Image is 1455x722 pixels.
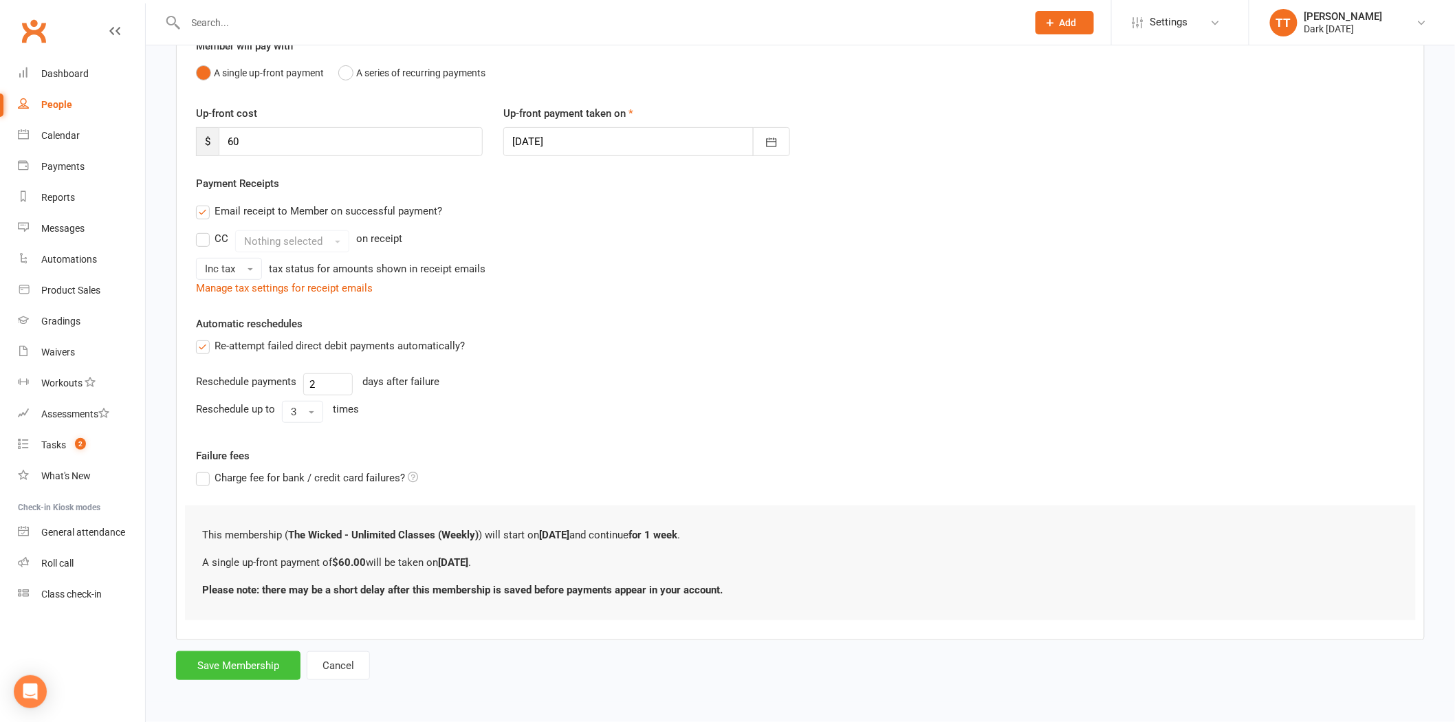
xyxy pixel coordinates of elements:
div: Calendar [41,130,80,141]
div: Reports [41,192,75,203]
span: 2 [75,438,86,450]
a: Assessments [18,399,145,430]
a: Manage tax settings for receipt emails [196,282,373,294]
a: What's New [18,461,145,492]
label: Up-front cost [196,105,257,122]
div: times [333,401,359,417]
label: Automatic reschedules [196,316,303,332]
a: Waivers [18,337,145,368]
a: Product Sales [18,275,145,306]
label: Up-front payment taken on [503,105,633,122]
a: Calendar [18,120,145,151]
a: Gradings [18,306,145,337]
label: Failure fees [186,448,1415,464]
span: $ [196,127,219,156]
b: The Wicked - Unlimited Classes (Weekly) [288,529,479,541]
b: Please note: there may be a short delay after this membership is saved before payments appear in ... [202,584,723,596]
div: Roll call [41,558,74,569]
div: Workouts [41,378,83,389]
b: [DATE] [539,529,569,541]
a: Dashboard [18,58,145,89]
div: Payments [41,161,85,172]
input: Search... [182,13,1018,32]
span: Charge fee for bank / credit card failures? [215,470,405,484]
div: Assessments [41,408,109,419]
div: Dark [DATE] [1304,23,1383,35]
a: Payments [18,151,145,182]
div: days after failure [362,373,439,390]
div: Waivers [41,347,75,358]
b: $60.00 [332,556,366,569]
span: Settings [1150,7,1188,38]
div: Automations [41,254,97,265]
label: Email receipt to Member on successful payment? [196,203,442,219]
div: What's New [41,470,91,481]
span: Inc tax [205,263,235,275]
div: Tasks [41,439,66,450]
a: General attendance kiosk mode [18,517,145,548]
a: Automations [18,244,145,275]
a: Workouts [18,368,145,399]
label: Payment Receipts [196,175,279,192]
button: Save Membership [176,651,300,680]
div: Reschedule payments [196,373,296,390]
b: [DATE] [438,556,468,569]
label: Member will pay with [196,38,293,54]
span: Add [1060,17,1077,28]
b: for 1 week [628,529,677,541]
a: People [18,89,145,120]
div: Gradings [41,316,80,327]
div: Product Sales [41,285,100,296]
div: TT [1270,9,1298,36]
a: Roll call [18,548,145,579]
a: Class kiosk mode [18,579,145,610]
p: This membership ( ) will start on and continue . [202,527,1399,543]
p: A single up-front payment of will be taken on . [202,554,1399,571]
div: Reschedule up to [196,401,275,417]
button: Inc tax [196,258,262,280]
div: People [41,99,72,110]
div: Dashboard [41,68,89,79]
a: Clubworx [17,14,51,48]
div: [PERSON_NAME] [1304,10,1383,23]
button: Add [1036,11,1094,34]
button: A single up-front payment [196,60,324,86]
div: Open Intercom Messenger [14,675,47,708]
span: 3 [291,406,296,418]
button: Cancel [307,651,370,680]
label: Re-attempt failed direct debit payments automatically? [196,338,465,354]
a: Messages [18,213,145,244]
div: Messages [41,223,85,234]
div: on receipt [356,230,402,247]
a: Reports [18,182,145,213]
div: Class check-in [41,589,102,600]
div: tax status for amounts shown in receipt emails [269,261,485,277]
button: 3 [282,401,323,423]
button: A series of recurring payments [338,60,485,86]
div: General attendance [41,527,125,538]
a: Tasks 2 [18,430,145,461]
div: CC [215,230,228,245]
